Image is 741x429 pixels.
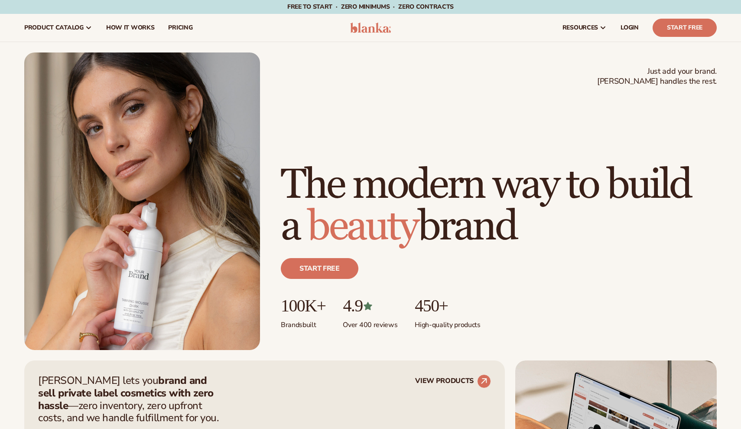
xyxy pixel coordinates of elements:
[556,14,614,42] a: resources
[38,373,214,413] strong: brand and sell private label cosmetics with zero hassle
[415,296,480,315] p: 450+
[17,14,99,42] a: product catalog
[653,19,717,37] a: Start Free
[287,3,454,11] span: Free to start · ZERO minimums · ZERO contracts
[415,315,480,330] p: High-quality products
[343,315,397,330] p: Over 400 reviews
[106,24,155,31] span: How It Works
[307,201,417,252] span: beauty
[24,24,84,31] span: product catalog
[281,164,717,248] h1: The modern way to build a brand
[281,296,325,315] p: 100K+
[562,24,598,31] span: resources
[281,258,358,279] a: Start free
[343,296,397,315] p: 4.9
[415,374,491,388] a: VIEW PRODUCTS
[621,24,639,31] span: LOGIN
[24,52,260,350] img: Female holding tanning mousse.
[350,23,391,33] img: logo
[281,315,325,330] p: Brands built
[161,14,199,42] a: pricing
[597,66,717,87] span: Just add your brand. [PERSON_NAME] handles the rest.
[38,374,224,424] p: [PERSON_NAME] lets you —zero inventory, zero upfront costs, and we handle fulfillment for you.
[168,24,192,31] span: pricing
[614,14,646,42] a: LOGIN
[99,14,162,42] a: How It Works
